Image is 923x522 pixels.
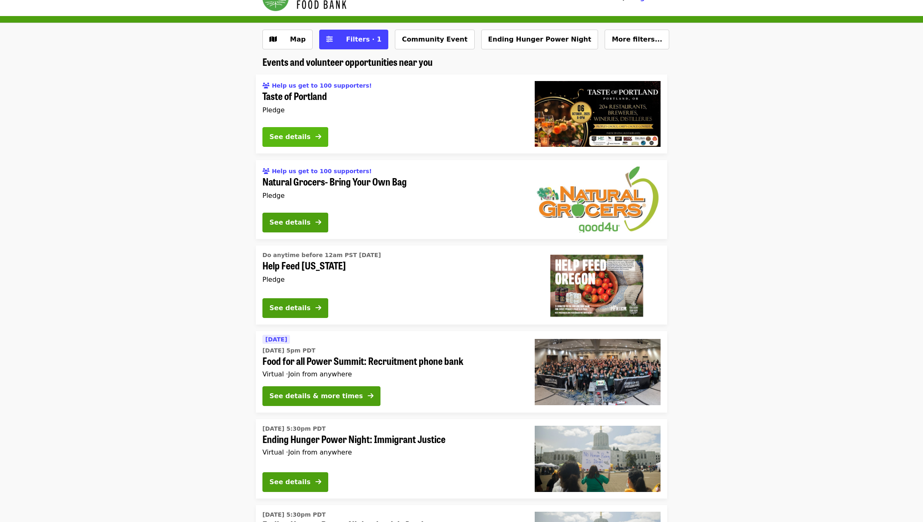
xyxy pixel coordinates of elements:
[315,218,321,226] i: arrow-right icon
[368,392,373,400] i: arrow-right icon
[535,167,661,232] img: Natural Grocers- Bring Your Own Bag organized by Oregon Food Bank
[262,346,315,355] time: [DATE] 5pm PDT
[262,355,522,367] span: Food for all Power Summit: Recruitment phone bank
[256,160,667,239] a: See details for "Natural Grocers- Bring Your Own Bag"
[315,133,321,141] i: arrow-right icon
[262,260,522,271] span: Help Feed [US_STATE]
[535,339,661,405] img: Food for all Power Summit: Recruitment phone bank organized by Oregon Food Bank
[262,433,522,445] span: Ending Hunger Power Night: Immigrant Justice
[535,81,661,147] img: Taste of Portland organized by Oregon Food Bank
[262,213,328,232] button: See details
[535,252,661,318] img: Help Feed Oregon organized by Oregon Food Bank
[262,276,285,283] span: Pledge
[256,419,667,498] a: See details for "Ending Hunger Power Night: Immigrant Justice"
[346,35,381,43] span: Filters · 1
[272,82,372,89] span: Help us get to 100 supporters!
[315,304,321,312] i: arrow-right icon
[256,246,667,325] a: See details for "Help Feed Oregon"
[262,386,380,406] button: See details & more times
[262,425,326,433] time: [DATE] 5:30pm PDT
[262,472,328,492] button: See details
[605,30,669,49] button: More filters...
[262,510,326,519] time: [DATE] 5:30pm PDT
[262,448,352,456] span: Virtual ·
[269,391,363,401] div: See details & more times
[265,336,287,343] span: [DATE]
[262,106,285,114] span: Pledge
[269,218,311,227] div: See details
[481,30,598,49] button: Ending Hunger Power Night
[262,30,313,49] button: Show map view
[262,176,522,188] span: Natural Grocers- Bring Your Own Bag
[262,127,328,147] button: See details
[290,35,306,43] span: Map
[288,370,352,378] span: Join from anywhere
[395,30,474,49] button: Community Event
[269,35,277,43] i: map icon
[262,54,433,69] span: Events and volunteer opportunities near you
[262,298,328,318] button: See details
[262,90,522,102] span: Taste of Portland
[326,35,333,43] i: sliders-h icon
[269,303,311,313] div: See details
[256,331,667,413] a: See details for "Food for all Power Summit: Recruitment phone bank"
[262,82,270,89] i: users icon
[262,370,352,378] span: Virtual ·
[315,478,321,486] i: arrow-right icon
[319,30,388,49] button: Filters (1 selected)
[535,426,661,492] img: Ending Hunger Power Night: Immigrant Justice organized by Oregon Food Bank
[262,252,381,258] span: Do anytime before 12am PST [DATE]
[612,35,662,43] span: More filters...
[256,74,667,153] a: See details for "Taste of Portland"
[269,477,311,487] div: See details
[269,132,311,142] div: See details
[272,168,372,174] span: Help us get to 100 supporters!
[262,192,285,200] span: Pledge
[288,448,352,456] span: Join from anywhere
[262,168,270,175] i: users icon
